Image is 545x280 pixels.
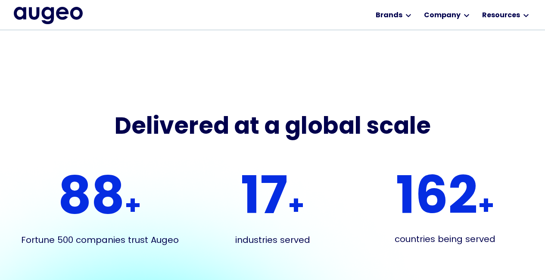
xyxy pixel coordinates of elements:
[424,10,460,21] div: Company
[21,234,179,246] div: Fortune 500 companies trust Augeo
[58,179,125,221] span: 88
[240,179,287,221] span: 17
[482,10,520,21] div: Resources
[193,155,352,221] div: +
[21,155,180,221] div: +
[395,234,495,244] div: countries being served
[235,234,310,246] div: industries served
[14,7,83,25] a: home
[87,115,459,141] h2: Delivered at a global scale
[396,179,478,221] span: 162
[375,10,402,21] div: Brands
[366,155,525,221] div: +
